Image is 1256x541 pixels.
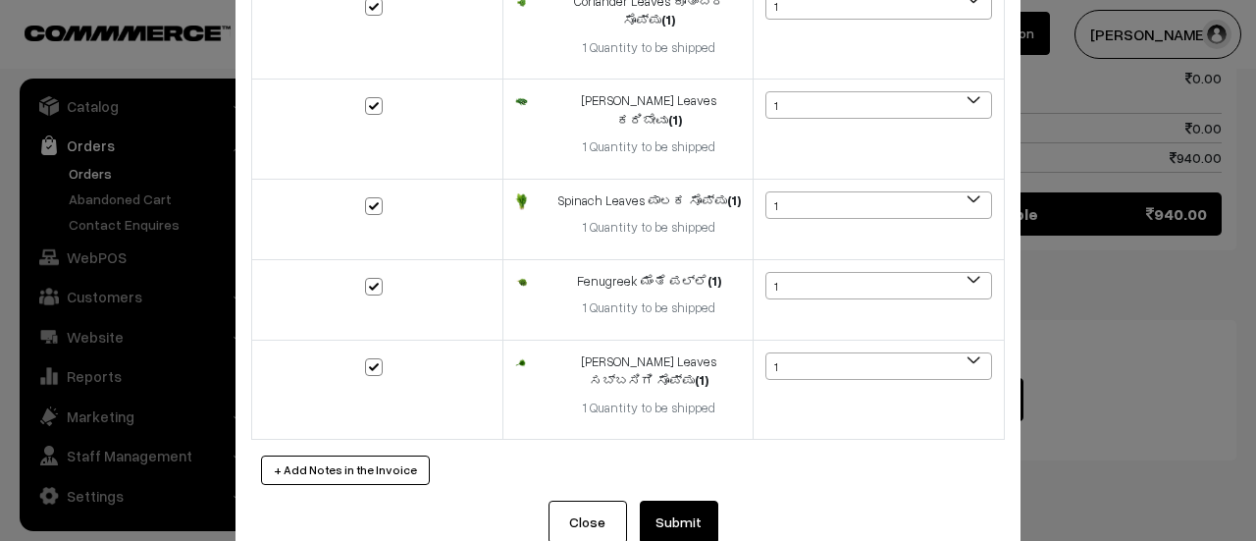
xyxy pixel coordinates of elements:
[766,192,991,220] span: 1
[765,91,992,119] span: 1
[766,273,991,300] span: 1
[668,112,682,128] strong: (1)
[661,12,675,27] strong: (1)
[557,399,741,418] div: 1 Quantity to be shipped
[515,278,528,287] img: 17498931212807Fenugreek.png
[515,193,528,210] img: 17498929539019Spinach.png
[557,272,741,292] div: Fenugreek ಮೆಂತೆ ಪಲ್ಲೆ
[766,92,991,120] span: 1
[557,91,741,130] div: [PERSON_NAME] Leaves ಕರಿಬೇವು
[765,272,992,299] span: 1
[765,352,992,380] span: 1
[695,372,708,388] strong: (1)
[765,191,992,219] span: 1
[515,358,528,367] img: 17498930524225DillLeaves.png
[261,456,430,485] button: + Add Notes in the Invoice
[707,273,721,289] strong: (1)
[766,353,991,381] span: 1
[515,97,528,106] img: 17498930878997CurryLeaves.png
[557,191,741,211] div: Spinach Leaves ಪಾಲಕ ಸೊಪ್ಪು
[557,38,741,58] div: 1 Quantity to be shipped
[557,352,741,391] div: [PERSON_NAME] Leaves ಸಬ್ಬಸಿಗಿ ಸೊಪ್ಪು
[557,137,741,157] div: 1 Quantity to be shipped
[557,218,741,238] div: 1 Quantity to be shipped
[557,298,741,318] div: 1 Quantity to be shipped
[727,192,741,208] strong: (1)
